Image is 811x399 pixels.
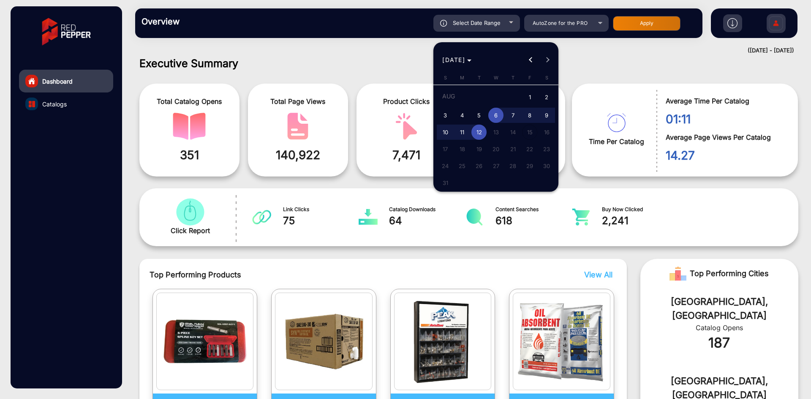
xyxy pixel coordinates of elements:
button: August 23, 2025 [538,141,555,157]
span: 6 [488,108,503,123]
span: 15 [522,125,537,140]
span: T [512,75,514,81]
button: August 25, 2025 [454,157,471,174]
button: August 3, 2025 [437,107,454,124]
span: 16 [539,125,554,140]
span: 14 [505,125,520,140]
span: 7 [505,108,520,123]
span: 3 [438,108,453,123]
span: 13 [488,125,503,140]
span: T [478,75,481,81]
button: August 27, 2025 [487,157,504,174]
span: 29 [522,158,537,174]
span: 28 [505,158,520,174]
button: August 26, 2025 [471,157,487,174]
button: August 6, 2025 [487,107,504,124]
span: 10 [438,125,453,140]
span: 5 [471,108,487,123]
span: W [494,75,498,81]
button: August 5, 2025 [471,107,487,124]
button: Previous month [523,52,539,68]
span: 19 [471,141,487,157]
span: 9 [539,108,554,123]
span: 26 [471,158,487,174]
span: 4 [454,108,470,123]
button: August 29, 2025 [521,157,538,174]
button: August 9, 2025 [538,107,555,124]
span: 31 [438,175,453,190]
button: August 19, 2025 [471,141,487,157]
span: S [444,75,447,81]
span: S [545,75,548,81]
span: 20 [488,141,503,157]
span: 11 [454,125,470,140]
button: August 13, 2025 [487,124,504,141]
button: August 22, 2025 [521,141,538,157]
span: 25 [454,158,470,174]
button: August 2, 2025 [538,88,555,107]
button: Choose month and year [439,52,475,68]
button: August 28, 2025 [504,157,521,174]
button: August 21, 2025 [504,141,521,157]
button: August 16, 2025 [538,124,555,141]
span: 27 [488,158,503,174]
button: August 31, 2025 [437,174,454,191]
span: 12 [471,125,487,140]
button: August 8, 2025 [521,107,538,124]
button: August 12, 2025 [471,124,487,141]
span: 22 [522,141,537,157]
span: 17 [438,141,453,157]
span: 8 [522,108,537,123]
button: August 15, 2025 [521,124,538,141]
span: [DATE] [442,56,465,63]
button: August 17, 2025 [437,141,454,157]
span: F [528,75,531,81]
span: 24 [438,158,453,174]
button: August 1, 2025 [521,88,538,107]
button: August 7, 2025 [504,107,521,124]
td: AUG [437,88,521,107]
span: 2 [539,89,554,106]
button: August 24, 2025 [437,157,454,174]
button: August 14, 2025 [504,124,521,141]
button: August 30, 2025 [538,157,555,174]
span: M [460,75,464,81]
button: August 4, 2025 [454,107,471,124]
button: August 10, 2025 [437,124,454,141]
button: August 20, 2025 [487,141,504,157]
span: 23 [539,141,554,157]
button: August 18, 2025 [454,141,471,157]
span: 21 [505,141,520,157]
span: 18 [454,141,470,157]
span: 30 [539,158,554,174]
button: August 11, 2025 [454,124,471,141]
span: 1 [522,89,537,106]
